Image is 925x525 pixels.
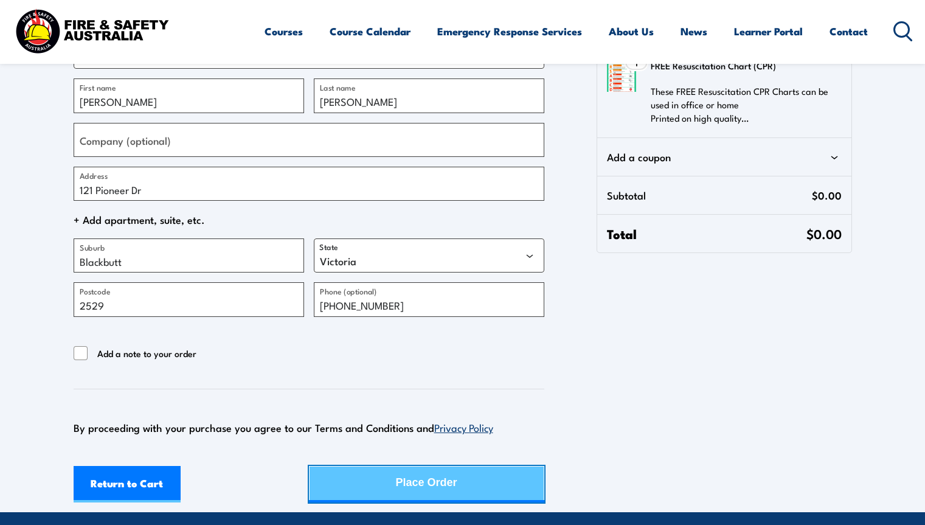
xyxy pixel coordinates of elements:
label: Postcode [80,285,110,297]
label: Address [80,169,108,181]
label: First name [80,81,116,93]
input: Phone (optional) [314,282,544,316]
input: Last name [314,78,544,113]
a: Learner Portal [734,15,803,47]
a: Return to Cart [74,466,181,502]
div: Place Order [396,467,457,499]
label: State [319,242,338,252]
span: $0.00 [812,186,842,204]
label: Last name [320,81,356,93]
span: Subtotal [607,186,811,204]
div: Add a coupon [607,148,841,166]
label: Phone (optional) [320,285,377,297]
img: FREE Resuscitation Chart - What are the 7 steps to CPR? [607,63,636,92]
a: Privacy Policy [434,420,493,434]
a: Course Calendar [330,15,411,47]
input: Suburb [74,238,304,273]
input: Postcode [74,282,304,316]
input: Company (optional) [74,123,544,157]
span: Total [607,224,806,243]
h3: FREE Resuscitation Chart (CPR) [651,57,834,75]
a: Courses [265,15,303,47]
span: By proceeding with your purchase you agree to our Terms and Conditions and [74,420,493,435]
label: Company (optional) [80,131,171,148]
label: Suburb [80,241,105,253]
button: Place Order [309,466,544,502]
span: $0.00 [806,224,842,243]
input: First name [74,78,304,113]
span: + Add apartment, suite, etc. [74,210,544,229]
a: News [681,15,707,47]
span: 1 [635,58,638,68]
input: Address [74,167,544,201]
p: These FREE Resuscitation CPR Charts can be used in office or home Printed on high quality… [651,85,834,125]
input: Add a note to your order [74,346,88,361]
span: Add a note to your order [97,346,196,361]
a: About Us [609,15,654,47]
a: Emergency Response Services [437,15,582,47]
a: Contact [830,15,868,47]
